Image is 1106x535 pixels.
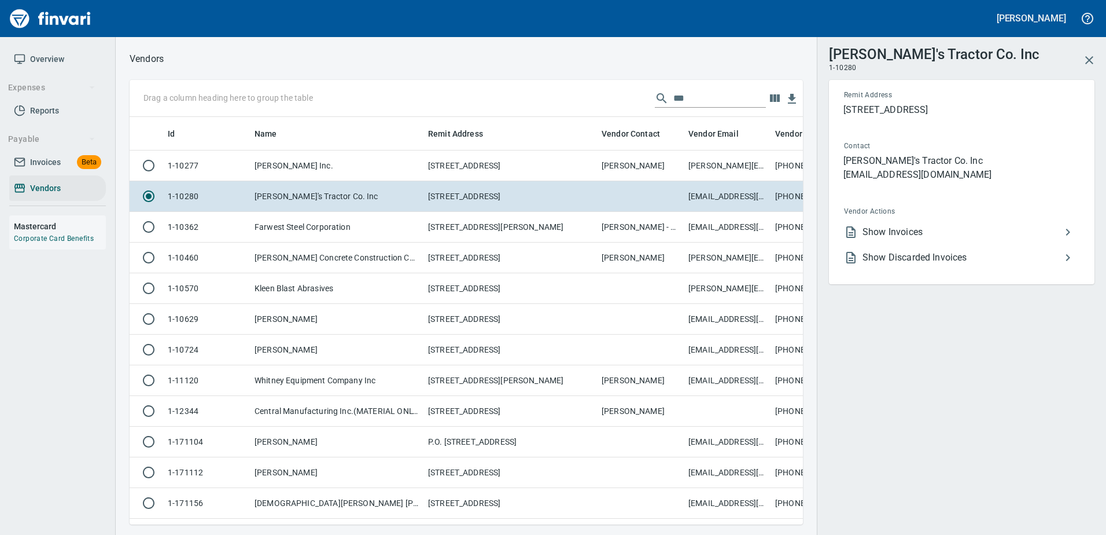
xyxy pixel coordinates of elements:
td: Whitney Equipment Company Inc [250,365,423,396]
button: Close Vendor [1075,46,1103,74]
td: 1-10724 [163,335,250,365]
td: [PERSON_NAME] [597,243,684,273]
td: [STREET_ADDRESS][PERSON_NAME] [423,365,597,396]
td: 1-10362 [163,212,250,243]
span: Invoices [30,155,61,170]
td: [PERSON_NAME] [250,304,423,335]
span: Expenses [8,80,95,95]
span: Id [168,127,190,141]
p: [STREET_ADDRESS] [843,103,1079,117]
td: 1-171112 [163,457,250,488]
td: [PERSON_NAME][EMAIL_ADDRESS][DOMAIN_NAME] [684,273,770,304]
td: [PHONE_NUMBER] [770,427,857,457]
td: [DEMOGRAPHIC_DATA][PERSON_NAME] [PERSON_NAME] [250,488,423,519]
a: Reports [9,98,106,124]
span: Remit Address [428,127,483,141]
td: [PERSON_NAME][EMAIL_ADDRESS][PERSON_NAME][DOMAIN_NAME] [684,243,770,273]
span: Vendor Phone [775,127,843,141]
span: Contact [844,141,974,152]
button: Choose columns to display [766,90,783,107]
button: Payable [3,129,100,150]
span: Vendor Actions [844,206,986,218]
span: Name [255,127,277,141]
td: [PERSON_NAME] [250,457,423,488]
td: [PHONE_NUMBER] [770,151,857,181]
td: 1-171104 [163,427,250,457]
span: 1-10280 [829,63,857,74]
td: [STREET_ADDRESS] [423,304,597,335]
td: P.O. [STREET_ADDRESS] [423,427,597,457]
span: Id [168,127,175,141]
td: 1-10570 [163,273,250,304]
td: [EMAIL_ADDRESS][DOMAIN_NAME] [684,181,770,212]
td: [STREET_ADDRESS][PERSON_NAME] [423,212,597,243]
td: [PHONE_NUMBER] [770,457,857,488]
td: [EMAIL_ADDRESS][DOMAIN_NAME] [684,212,770,243]
td: [PHONE_NUMBER] [770,304,857,335]
td: [STREET_ADDRESS] [423,457,597,488]
td: [PERSON_NAME] [597,365,684,396]
td: [PERSON_NAME] [597,151,684,181]
td: Kleen Blast Abrasives [250,273,423,304]
button: Download Table [783,90,801,108]
td: [STREET_ADDRESS] [423,243,597,273]
td: [STREET_ADDRESS] [423,151,597,181]
td: [PHONE_NUMBER] [770,335,857,365]
a: Vendors [9,175,106,201]
button: [PERSON_NAME] [994,9,1069,27]
td: [STREET_ADDRESS] [423,273,597,304]
td: [PERSON_NAME] [250,427,423,457]
td: [PERSON_NAME] [597,396,684,427]
button: Expenses [3,77,100,98]
td: 1-10629 [163,304,250,335]
span: Vendor Email [688,127,754,141]
td: [EMAIL_ADDRESS][DOMAIN_NAME] [684,488,770,519]
td: [STREET_ADDRESS] [423,396,597,427]
td: [STREET_ADDRESS] [423,335,597,365]
td: [PERSON_NAME] Concrete Construction Co., Inc [250,243,423,273]
span: Remit Address [428,127,498,141]
p: [EMAIL_ADDRESS][DOMAIN_NAME] [843,168,1079,182]
img: Finvari [7,5,94,32]
p: [PERSON_NAME]'s Tractor Co. Inc [843,154,1079,168]
td: [PHONE_NUMBER] [770,273,857,304]
td: 1-10280 [163,181,250,212]
span: Name [255,127,292,141]
a: Overview [9,46,106,72]
span: Payable [8,132,95,146]
td: Farwest Steel Corporation [250,212,423,243]
p: Drag a column heading here to group the table [143,92,313,104]
span: Show Discarded Invoices [862,251,1061,265]
td: [PERSON_NAME]'s Tractor Co. Inc [250,181,423,212]
td: [PERSON_NAME] [250,335,423,365]
span: Vendor Contact [602,127,675,141]
span: Reports [30,104,59,118]
td: [EMAIL_ADDRESS][DOMAIN_NAME] [684,365,770,396]
td: Central Manufacturing Inc.(MATERIAL ONLY) [250,396,423,427]
h5: [PERSON_NAME] [997,12,1066,24]
td: [PHONE_NUMBER] [770,181,857,212]
td: [EMAIL_ADDRESS][DOMAIN_NAME] [684,457,770,488]
span: Vendor Phone [775,127,828,141]
h6: Mastercard [14,220,106,233]
td: 1-10460 [163,243,250,273]
td: [EMAIL_ADDRESS][DOMAIN_NAME] [684,304,770,335]
td: 1-11120 [163,365,250,396]
td: [EMAIL_ADDRESS][DOMAIN_NAME] [684,427,770,457]
span: Vendors [30,181,61,196]
td: [PERSON_NAME] Inc. [250,151,423,181]
td: [PHONE_NUMBER] [770,243,857,273]
td: 1-171156 [163,488,250,519]
td: [STREET_ADDRESS] [423,488,597,519]
a: InvoicesBeta [9,149,106,175]
td: [PHONE_NUMBER] [770,488,857,519]
td: [PERSON_NAME][EMAIL_ADDRESS][DOMAIN_NAME] [684,151,770,181]
td: [PHONE_NUMBER] [770,396,857,427]
td: [PHONE_NUMBER] [770,212,857,243]
span: Overview [30,52,64,67]
span: Vendor Email [688,127,739,141]
td: 1-12344 [163,396,250,427]
td: [STREET_ADDRESS] [423,181,597,212]
td: 1-10277 [163,151,250,181]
